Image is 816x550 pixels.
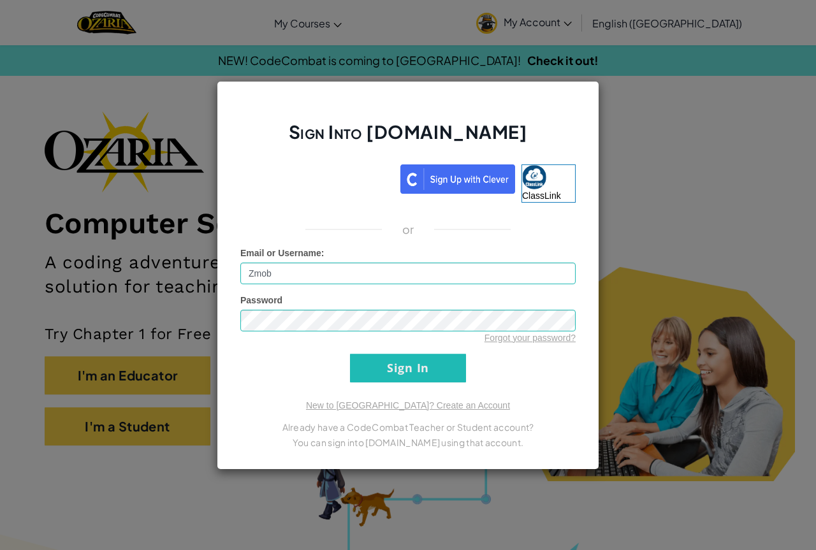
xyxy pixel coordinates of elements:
p: You can sign into [DOMAIN_NAME] using that account. [240,435,576,450]
a: Forgot your password? [484,333,576,343]
span: Email or Username [240,248,321,258]
label: : [240,247,324,259]
span: ClassLink [522,191,561,201]
iframe: Sign in with Google Button [234,163,400,191]
p: Already have a CodeCombat Teacher or Student account? [240,419,576,435]
a: New to [GEOGRAPHIC_DATA]? Create an Account [306,400,510,410]
img: clever_sso_button@2x.png [400,164,515,194]
p: or [402,222,414,237]
img: classlink-logo-small.png [522,165,546,189]
h2: Sign Into [DOMAIN_NAME] [240,120,576,157]
input: Sign In [350,354,466,382]
span: Password [240,295,282,305]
